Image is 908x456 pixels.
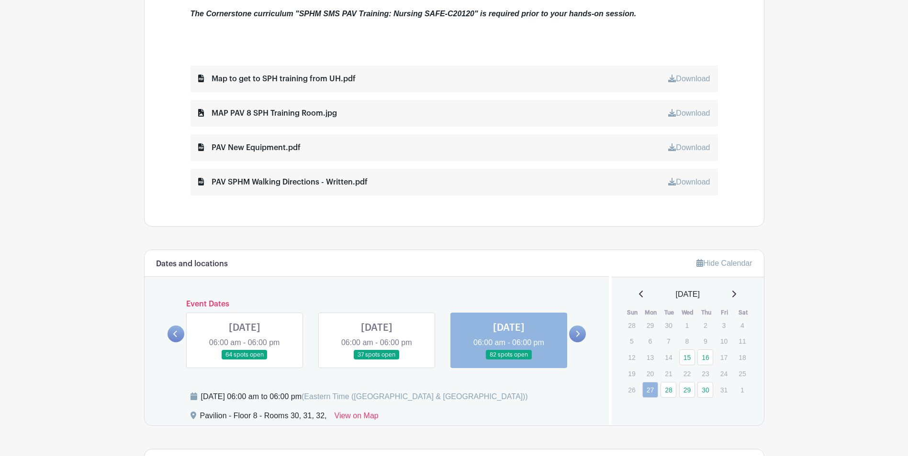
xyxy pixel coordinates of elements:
[184,300,570,309] h6: Event Dates
[198,108,337,119] div: MAP PAV 8 SPH Training Room.jpg
[642,334,658,348] p: 6
[661,318,676,333] p: 30
[191,10,637,18] em: The Cornerstone curriculum "SPHM SMS PAV Training: Nursing SAFE-C20120" is required prior to your...
[679,334,695,348] p: 8
[642,350,658,365] p: 13
[679,308,697,317] th: Wed
[716,334,732,348] p: 10
[624,382,639,397] p: 26
[335,410,379,425] a: View on Map
[679,366,695,381] p: 22
[734,382,750,397] p: 1
[697,318,713,333] p: 2
[679,318,695,333] p: 1
[716,382,732,397] p: 31
[734,318,750,333] p: 4
[200,410,327,425] div: Pavilion - Floor 8 - Rooms 30, 31, 32,
[697,334,713,348] p: 9
[668,75,710,83] a: Download
[661,382,676,398] a: 28
[624,334,639,348] p: 5
[198,176,368,188] div: PAV SPHM Walking Directions - Written.pdf
[676,289,700,300] span: [DATE]
[697,308,716,317] th: Thu
[661,350,676,365] p: 14
[302,392,528,401] span: (Eastern Time ([GEOGRAPHIC_DATA] & [GEOGRAPHIC_DATA]))
[716,318,732,333] p: 3
[624,350,639,365] p: 12
[660,308,679,317] th: Tue
[679,349,695,365] a: 15
[668,143,710,152] a: Download
[642,308,661,317] th: Mon
[642,318,658,333] p: 29
[679,382,695,398] a: 29
[156,260,228,269] h6: Dates and locations
[642,382,658,398] a: 27
[734,366,750,381] p: 25
[697,349,713,365] a: 16
[697,382,713,398] a: 30
[198,142,301,153] div: PAV New Equipment.pdf
[642,366,658,381] p: 20
[716,308,734,317] th: Fri
[697,366,713,381] p: 23
[661,366,676,381] p: 21
[668,109,710,117] a: Download
[734,350,750,365] p: 18
[201,391,528,402] div: [DATE] 06:00 am to 06:00 pm
[716,350,732,365] p: 17
[734,334,750,348] p: 11
[198,73,356,85] div: Map to get to SPH training from UH.pdf
[624,366,639,381] p: 19
[696,259,752,267] a: Hide Calendar
[623,308,642,317] th: Sun
[716,366,732,381] p: 24
[734,308,752,317] th: Sat
[668,178,710,186] a: Download
[661,334,676,348] p: 7
[624,318,639,333] p: 28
